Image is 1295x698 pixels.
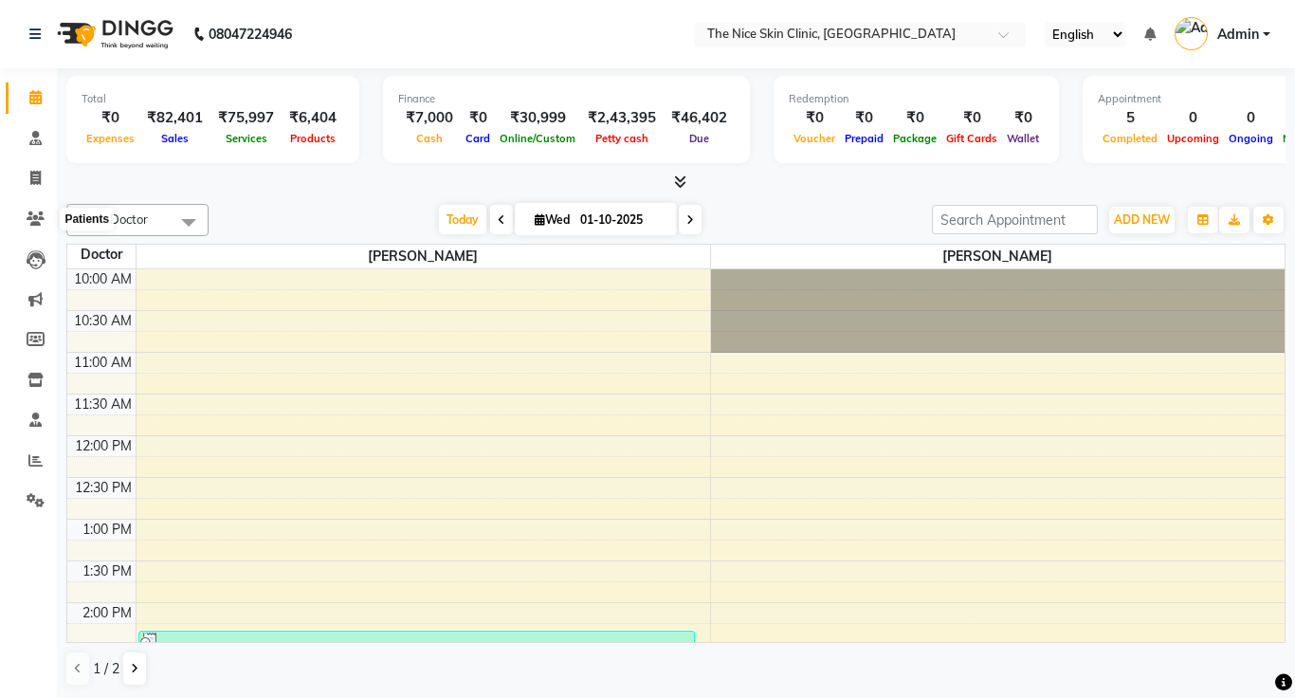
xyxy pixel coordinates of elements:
b: 08047224946 [209,8,292,61]
span: Ongoing [1224,132,1278,145]
div: ₹46,402 [664,107,735,129]
div: 10:30 AM [70,311,136,331]
div: ₹7,000 [398,107,461,129]
div: 1:30 PM [79,561,136,581]
div: Patients [60,208,114,230]
span: Services [221,132,272,145]
div: ₹0 [840,107,888,129]
img: Admin [1175,17,1208,50]
div: 5 [1098,107,1162,129]
span: Completed [1098,132,1162,145]
span: Online/Custom [495,132,580,145]
div: 0 [1162,107,1224,129]
span: Upcoming [1162,132,1224,145]
span: Wallet [1002,132,1044,145]
span: Card [461,132,495,145]
div: 0 [1224,107,1278,129]
div: ₹75,997 [210,107,282,129]
button: ADD NEW [1109,207,1175,233]
div: Total [82,91,344,107]
div: ₹0 [789,107,840,129]
div: 11:30 AM [70,395,136,414]
div: Doctor [67,245,136,265]
span: Gift Cards [941,132,1002,145]
span: Wed [530,212,575,227]
div: [PERSON_NAME], TK01, 02:20 PM-02:50 PM, Laser Hair Reduction (Chin,Neck,Sidelocks) [139,632,695,670]
img: logo [48,8,178,61]
div: 12:30 PM [71,478,136,498]
div: 11:00 AM [70,353,136,373]
div: ₹0 [888,107,941,129]
span: Prepaid [840,132,888,145]
div: ₹0 [461,107,495,129]
div: ₹0 [1002,107,1044,129]
div: ₹0 [82,107,139,129]
div: 10:00 AM [70,269,136,289]
span: Cash [411,132,447,145]
span: Today [439,205,486,234]
span: ADD NEW [1114,212,1170,227]
span: [PERSON_NAME] [711,245,1286,268]
div: 2:00 PM [79,603,136,623]
span: Petty cash [591,132,653,145]
div: 1:00 PM [79,520,136,540]
span: [PERSON_NAME] [137,245,710,268]
div: Finance [398,91,735,107]
span: Admin [1217,25,1259,45]
span: Voucher [789,132,840,145]
div: Redemption [789,91,1044,107]
span: Sales [156,132,193,145]
div: ₹30,999 [495,107,580,129]
span: 1 / 2 [93,659,119,679]
div: ₹82,401 [139,107,210,129]
div: 12:00 PM [71,436,136,456]
div: ₹2,43,395 [580,107,664,129]
span: Products [285,132,340,145]
input: 2025-10-01 [575,206,669,234]
div: ₹6,404 [282,107,344,129]
div: ₹0 [941,107,1002,129]
input: Search Appointment [932,205,1098,234]
span: Expenses [82,132,139,145]
span: Package [888,132,941,145]
span: Due [684,132,714,145]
